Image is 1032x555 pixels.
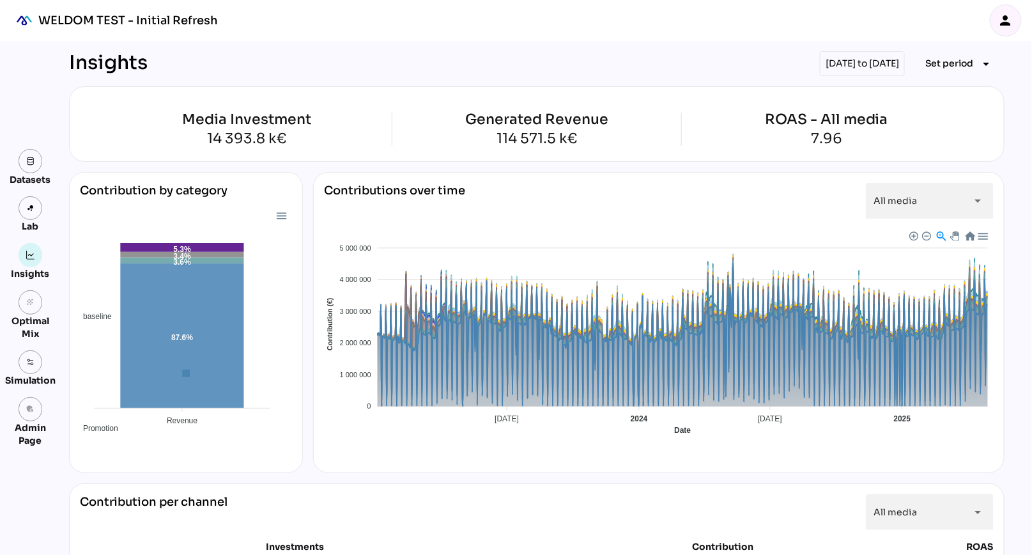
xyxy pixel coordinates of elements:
[977,230,988,241] div: Menu
[465,113,608,127] div: Generated Revenue
[73,424,118,433] span: Promotion
[631,415,648,424] tspan: 2024
[10,173,51,186] div: Datasets
[73,312,112,321] span: baseline
[894,415,911,424] tspan: 2025
[102,132,391,146] div: 14 393.8 k€
[367,402,371,410] tspan: 0
[5,374,56,387] div: Simulation
[80,183,292,208] div: Contribution by category
[26,251,35,260] img: graph.svg
[874,195,917,207] span: All media
[26,157,35,166] img: data.svg
[495,415,519,424] tspan: [DATE]
[971,193,986,208] i: arrow_drop_down
[324,183,465,219] div: Contributions over time
[340,244,371,252] tspan: 5 000 000
[936,230,946,241] div: Selection Zoom
[326,298,334,351] text: Contribution (€)
[26,405,35,414] i: admin_panel_settings
[950,231,958,239] div: Panning
[998,13,1013,28] i: person
[80,540,510,553] div: Investments
[674,426,691,435] text: Date
[979,56,994,72] i: arrow_drop_down
[5,421,56,447] div: Admin Page
[69,51,148,76] div: Insights
[80,494,227,530] div: Contribution per channel
[971,504,986,520] i: arrow_drop_down
[874,506,917,518] span: All media
[593,540,852,553] div: Contribution
[915,52,1005,75] button: Expand "Set period"
[925,56,974,71] span: Set period
[340,339,371,347] tspan: 2 000 000
[10,6,38,35] div: mediaROI
[340,371,371,379] tspan: 1 000 000
[964,230,975,241] div: Reset Zoom
[765,113,888,127] div: ROAS - All media
[921,231,930,240] div: Zoom Out
[340,308,371,315] tspan: 3 000 000
[26,298,35,307] i: grain
[26,358,35,367] img: settings.svg
[765,132,888,146] div: 7.96
[758,415,782,424] tspan: [DATE]
[167,417,197,426] tspan: Revenue
[465,132,608,146] div: 114 571.5 k€
[12,267,50,280] div: Insights
[967,540,994,553] div: ROAS
[340,276,371,283] tspan: 4 000 000
[26,204,35,213] img: lab.svg
[820,51,905,76] div: [DATE] to [DATE]
[38,13,218,28] div: WELDOM TEST - Initial Refresh
[275,210,286,221] div: Menu
[909,231,918,240] div: Zoom In
[17,220,45,233] div: Lab
[5,315,56,340] div: Optimal Mix
[102,113,391,127] div: Media Investment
